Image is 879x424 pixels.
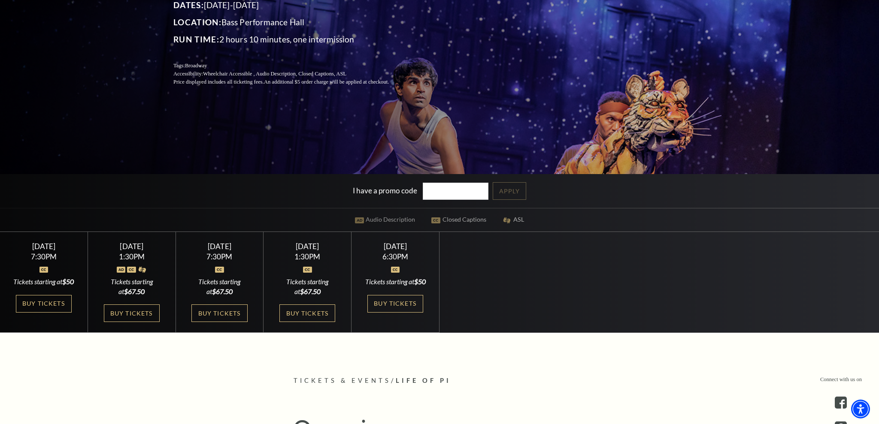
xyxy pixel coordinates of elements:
[362,277,429,286] div: Tickets starting at
[851,400,870,418] div: Accessibility Menu
[300,287,321,295] span: $67.50
[173,78,409,86] p: Price displayed includes all ticketing fees.
[62,277,74,286] span: $50
[835,397,847,409] a: facebook - open in a new tab
[274,253,341,260] div: 1:30PM
[294,376,585,386] p: /
[10,242,77,251] div: [DATE]
[10,277,77,286] div: Tickets starting at
[362,253,429,260] div: 6:30PM
[186,277,253,296] div: Tickets starting at
[212,287,233,295] span: $67.50
[396,377,451,384] span: Life of Pi
[124,287,145,295] span: $67.50
[362,242,429,251] div: [DATE]
[294,377,391,384] span: Tickets & Events
[274,242,341,251] div: [DATE]
[173,70,409,78] p: Accessibility:
[98,253,165,260] div: 1:30PM
[173,33,409,46] p: 2 hours 10 minutes, one intermission
[353,186,417,195] label: I have a promo code
[98,277,165,296] div: Tickets starting at
[367,295,423,313] a: Buy Tickets
[173,15,409,29] p: Bass Performance Hall
[820,376,862,384] p: Connect with us on
[414,277,426,286] span: $50
[10,253,77,260] div: 7:30PM
[16,295,72,313] a: Buy Tickets
[264,79,389,85] span: An additional $5 order charge will be applied at checkout.
[173,62,409,70] p: Tags:
[173,17,221,27] span: Location:
[203,71,346,77] span: Wheelchair Accessible , Audio Description, Closed Captions, ASL
[279,304,335,322] a: Buy Tickets
[186,242,253,251] div: [DATE]
[104,304,160,322] a: Buy Tickets
[191,304,247,322] a: Buy Tickets
[274,277,341,296] div: Tickets starting at
[185,63,207,69] span: Broadway
[173,34,219,44] span: Run Time:
[186,253,253,260] div: 7:30PM
[98,242,165,251] div: [DATE]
